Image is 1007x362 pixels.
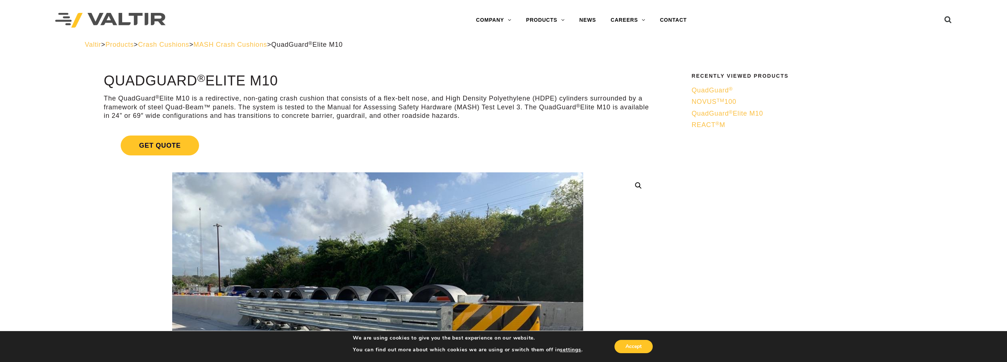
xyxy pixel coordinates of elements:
[576,103,580,109] sup: ®
[692,87,733,94] span: QuadGuard
[85,41,101,48] a: Valtir
[138,41,189,48] a: Crash Cushions
[692,121,726,129] span: REACT M
[692,73,918,79] h2: Recently Viewed Products
[717,98,724,103] sup: TM
[104,94,652,120] p: The QuadGuard Elite M10 is a redirective, non-gating crash cushion that consists of a flex-belt n...
[519,13,572,28] a: PRODUCTS
[603,13,653,28] a: CAREERS
[560,347,581,353] button: settings
[469,13,519,28] a: COMPANY
[692,86,918,95] a: QuadGuard®
[105,41,134,48] a: Products
[692,109,918,118] a: QuadGuard®Elite M10
[197,72,205,84] sup: ®
[353,347,582,353] p: You can find out more about which cookies we are using or switch them off in .
[692,98,918,106] a: NOVUSTM100
[271,41,343,48] span: QuadGuard Elite M10
[156,94,160,100] sup: ®
[614,340,653,353] button: Accept
[653,13,694,28] a: CONTACT
[104,73,652,89] h1: QuadGuard Elite M10
[55,13,166,28] img: Valtir
[729,86,733,92] sup: ®
[692,121,918,129] a: REACT®M
[716,121,720,126] sup: ®
[104,127,652,164] a: Get Quote
[121,136,199,155] span: Get Quote
[353,335,582,341] p: We are using cookies to give you the best experience on our website.
[729,109,733,115] sup: ®
[572,13,603,28] a: NEWS
[692,110,763,117] span: QuadGuard Elite M10
[85,41,922,49] div: > > > >
[309,41,313,46] sup: ®
[692,98,737,105] span: NOVUS 100
[194,41,267,48] a: MASH Crash Cushions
